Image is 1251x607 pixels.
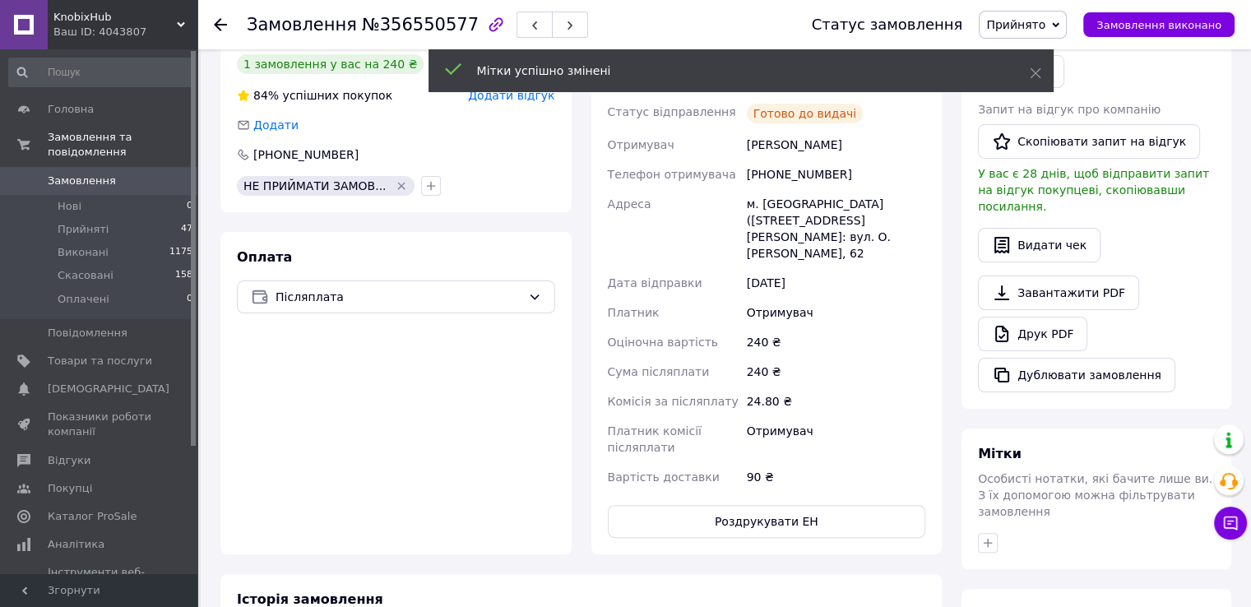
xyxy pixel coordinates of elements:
span: Оплата [237,249,292,265]
div: [DATE] [744,268,929,298]
span: Історія замовлення [237,591,383,607]
button: Дублювати замовлення [978,358,1175,392]
span: Замовлення та повідомлення [48,130,197,160]
span: Платник [608,306,660,319]
span: Замовлення виконано [1096,19,1221,31]
button: Чат з покупцем [1214,507,1247,540]
span: Післяплата [276,288,521,306]
div: 90 ₴ [744,462,929,492]
div: Отримувач [744,416,929,462]
span: Статус відправлення [608,105,736,118]
span: 0 [187,292,192,307]
span: Прийнято [986,18,1045,31]
span: Головна [48,102,94,117]
span: Товари та послуги [48,354,152,368]
div: 1 замовлення у вас на 240 ₴ [237,54,424,74]
span: Адреса [608,197,651,211]
a: Завантажити PDF [978,276,1139,310]
span: Замовлення [48,174,116,188]
span: Повідомлення [48,326,127,341]
span: Замовлення [247,15,357,35]
span: 158 [175,268,192,283]
div: успішних покупок [237,87,392,104]
div: [PHONE_NUMBER] [252,146,360,163]
span: Мітки [978,446,1022,461]
span: Інструменти веб-майстра та SEO [48,565,152,595]
div: Готово до видачі [747,104,864,123]
span: 47 [181,222,192,237]
div: Статус замовлення [812,16,963,33]
a: Друк PDF [978,317,1087,351]
span: Каталог ProSale [48,509,137,524]
span: Прийняті [58,222,109,237]
div: Повернутися назад [214,16,227,33]
span: Дата відправки [608,276,702,290]
div: 240 ₴ [744,327,929,357]
button: Видати чек [978,228,1100,262]
span: Платник комісії післяплати [608,424,702,454]
span: Аналітика [48,537,104,552]
span: Комісія за післяплату [608,395,739,408]
span: 84% [253,89,279,102]
span: Покупці [48,481,92,496]
div: Ваш ID: 4043807 [53,25,197,39]
span: У вас є 28 днів, щоб відправити запит на відгук покупцеві, скопіювавши посилання. [978,167,1209,213]
div: 240 ₴ [744,357,929,387]
span: Відгуки [48,453,90,468]
span: [DEMOGRAPHIC_DATA] [48,382,169,396]
button: Роздрукувати ЕН [608,505,926,538]
div: Мітки успішно змінені [477,63,989,79]
span: Сума післяплати [608,365,710,378]
span: Запит на відгук про компанію [978,103,1161,116]
input: Пошук [8,58,194,87]
div: м. [GEOGRAPHIC_DATA] ([STREET_ADDRESS][PERSON_NAME]: вул. О. [PERSON_NAME], 62 [744,189,929,268]
span: Додати [253,118,299,132]
div: [PHONE_NUMBER] [744,160,929,189]
span: Особисті нотатки, які бачите лише ви. З їх допомогою можна фільтрувати замовлення [978,472,1212,518]
span: Телефон отримувача [608,168,736,181]
button: Скопіювати запит на відгук [978,124,1200,159]
span: Виконані [58,245,109,260]
span: Оплачені [58,292,109,307]
button: Замовлення виконано [1083,12,1235,37]
span: Вартість доставки [608,470,720,484]
span: KnobixHub [53,10,177,25]
span: Нові [58,199,81,214]
div: Отримувач [744,298,929,327]
span: Додати відгук [468,89,554,102]
div: 24.80 ₴ [744,387,929,416]
svg: Видалити мітку [395,179,408,192]
span: 1175 [169,245,192,260]
span: Скасовані [58,268,114,283]
span: №356550577 [362,15,479,35]
span: Оціночна вартість [608,336,718,349]
div: [PERSON_NAME] [744,130,929,160]
span: НЕ ПРИЙМАТИ ЗАМОВ... [243,179,386,192]
span: Показники роботи компанії [48,410,152,439]
span: Отримувач [608,138,674,151]
span: 0 [187,199,192,214]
